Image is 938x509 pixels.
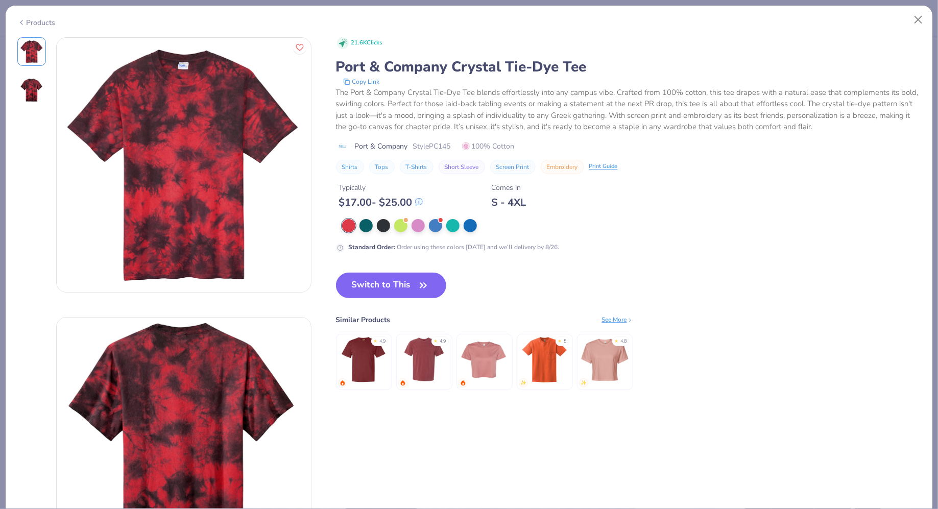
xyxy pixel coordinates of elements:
div: S - 4XL [492,196,526,209]
button: Tops [369,160,395,174]
div: See More [602,315,633,324]
div: Order using these colors [DATE] and we’ll delivery by 8/26. [349,243,560,252]
button: Like [293,41,306,54]
div: Comes In [492,182,526,193]
div: 5 [564,338,567,345]
button: copy to clipboard [340,77,383,87]
div: ★ [434,338,438,342]
div: Port & Company Crystal Tie-Dye Tee [336,57,921,77]
div: 4.9 [440,338,446,345]
button: Short Sleeve [439,160,485,174]
strong: Standard Order : [349,243,396,251]
img: trending.gif [460,380,466,386]
span: Port & Company [355,141,408,152]
div: ★ [558,338,562,342]
img: Back [19,78,44,103]
div: The Port & Company Crystal Tie-Dye Tee blends effortlessly into any campus vibe. Crafted from 100... [336,87,921,133]
img: trending.gif [340,380,346,386]
button: Switch to This [336,273,447,298]
img: Next Level Apparel Ladies' Ideal Crop T-Shirt [581,335,629,384]
button: Close [909,10,928,30]
img: newest.gif [581,380,587,386]
img: Front [19,39,44,64]
img: Comfort Colors Adult Heavyweight T-Shirt [340,335,388,384]
button: Screen Print [490,160,536,174]
div: $ 17.00 - $ 25.00 [339,196,423,209]
img: brand logo [336,142,350,151]
img: trending.gif [400,380,406,386]
img: Bella + Canvas Women’s Flowy Cropped Tee [460,335,509,384]
img: Comfort Colors Adult Heavyweight RS Pocket T-Shirt [400,335,448,384]
img: Gildan Adult Ultra Cotton 6 Oz. Pocket T-Shirt [520,335,569,384]
div: Similar Products [336,314,391,325]
div: Print Guide [589,162,618,171]
div: Typically [339,182,423,193]
span: 21.6K Clicks [351,39,382,47]
button: Embroidery [541,160,584,174]
div: ★ [615,338,619,342]
img: newest.gif [520,380,526,386]
div: 4.8 [621,338,627,345]
span: Style PC145 [413,141,451,152]
div: ★ [374,338,378,342]
button: Shirts [336,160,364,174]
div: 4.9 [380,338,386,345]
div: Products [17,17,56,28]
button: T-Shirts [400,160,434,174]
span: 100% Cotton [462,141,515,152]
img: Front [57,38,311,292]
